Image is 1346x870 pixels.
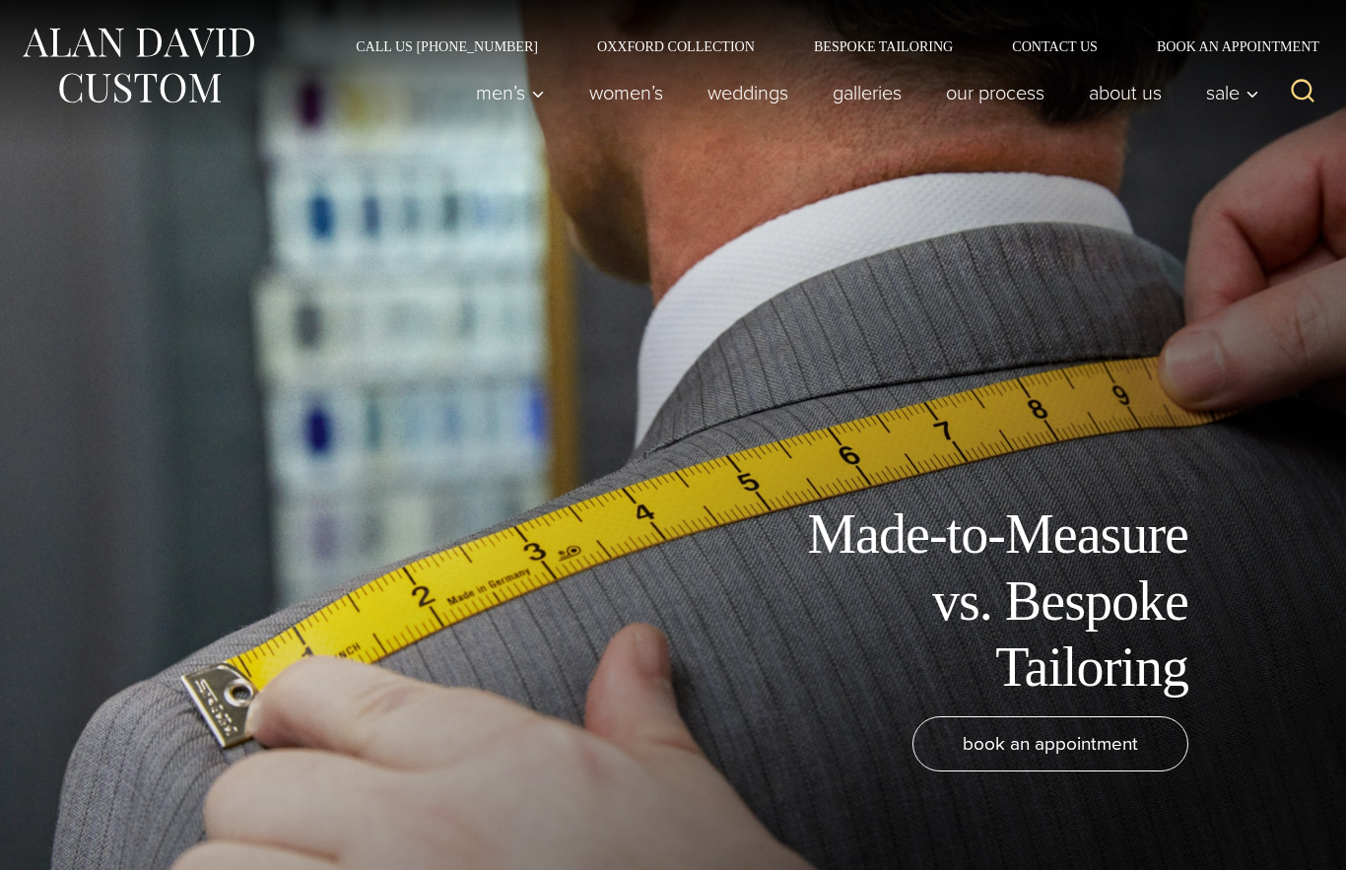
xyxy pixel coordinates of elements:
a: Book an Appointment [1127,39,1326,53]
a: Oxxford Collection [568,39,784,53]
nav: Primary Navigation [454,73,1270,112]
a: About Us [1067,73,1184,112]
span: Sale [1206,83,1259,102]
a: book an appointment [912,716,1188,771]
img: Alan David Custom [20,22,256,109]
a: Galleries [811,73,924,112]
span: book an appointment [963,729,1138,758]
a: Bespoke Tailoring [784,39,982,53]
h1: Made-to-Measure vs. Bespoke Tailoring [745,502,1188,701]
a: Women’s [568,73,686,112]
a: Contact Us [982,39,1127,53]
a: weddings [686,73,811,112]
button: View Search Form [1279,69,1326,116]
span: Men’s [476,83,545,102]
a: Call Us [PHONE_NUMBER] [326,39,568,53]
a: Our Process [924,73,1067,112]
nav: Secondary Navigation [326,39,1326,53]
